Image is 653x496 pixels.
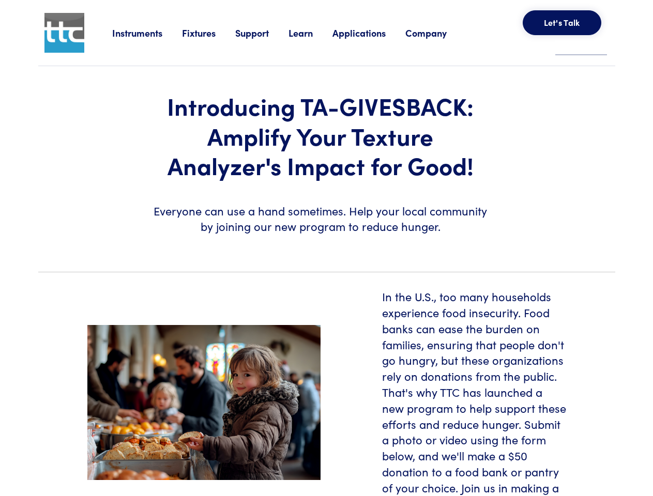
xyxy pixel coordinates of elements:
[405,26,466,39] a: Company
[151,203,490,235] h6: Everyone can use a hand sometimes. Help your local community by joining our new program to reduce...
[523,10,601,35] button: Let's Talk
[288,26,332,39] a: Learn
[87,325,321,481] img: food-pantry-header.jpeg
[332,26,405,39] a: Applications
[235,26,288,39] a: Support
[112,26,182,39] a: Instruments
[44,13,84,53] img: ttc_logo_1x1_v1.0.png
[151,91,490,180] h1: Introducing TA-GIVESBACK: Amplify Your Texture Analyzer's Impact for Good!
[182,26,235,39] a: Fixtures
